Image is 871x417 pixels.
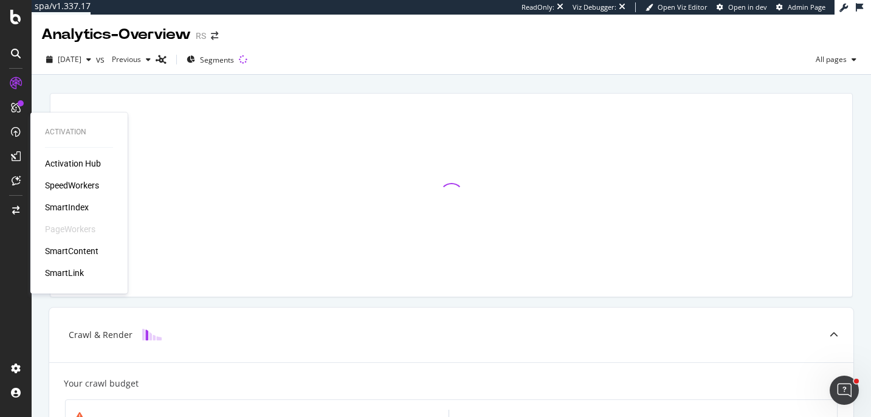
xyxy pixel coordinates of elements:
[96,53,107,66] span: vs
[45,157,101,170] a: Activation Hub
[776,2,825,12] a: Admin Page
[41,24,191,45] div: Analytics - Overview
[211,32,218,40] div: arrow-right-arrow-left
[811,50,861,69] button: All pages
[522,2,554,12] div: ReadOnly:
[58,54,81,64] span: 2025 Jul. 5th
[182,50,239,69] button: Segments
[64,377,139,390] div: Your crawl budget
[830,376,859,405] iframe: Intercom live chat
[45,245,98,257] a: SmartContent
[45,201,89,213] a: SmartIndex
[142,329,162,340] img: block-icon
[41,50,96,69] button: [DATE]
[811,54,847,64] span: All pages
[45,127,113,137] div: Activation
[728,2,767,12] span: Open in dev
[646,2,707,12] a: Open Viz Editor
[45,267,84,279] a: SmartLink
[788,2,825,12] span: Admin Page
[69,329,133,341] div: Crawl & Render
[45,223,95,235] div: PageWorkers
[45,179,99,191] a: SpeedWorkers
[658,2,707,12] span: Open Viz Editor
[717,2,767,12] a: Open in dev
[200,55,234,65] span: Segments
[107,54,141,64] span: Previous
[573,2,616,12] div: Viz Debugger:
[107,50,156,69] button: Previous
[196,30,206,42] div: RS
